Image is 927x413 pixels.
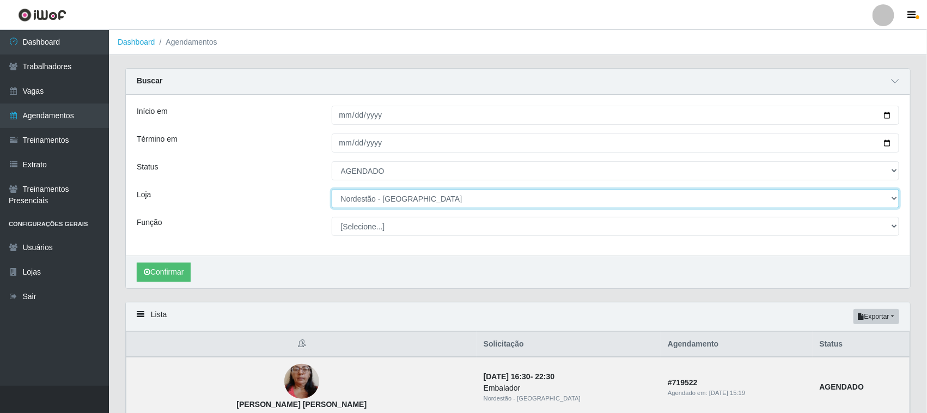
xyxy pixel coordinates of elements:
strong: AGENDADO [820,382,864,391]
button: Exportar [853,309,899,324]
div: Nordestão - [GEOGRAPHIC_DATA] [484,394,655,403]
li: Agendamentos [155,37,217,48]
img: CoreUI Logo [18,8,66,22]
label: Loja [137,189,151,201]
div: Agendado em: [668,388,806,398]
th: Agendamento [661,332,813,357]
time: [DATE] 15:19 [709,390,745,396]
time: [DATE] 16:30 [484,372,530,381]
label: Término em [137,133,178,145]
img: Josefa da Silva Ferreira [284,351,319,413]
label: Status [137,161,158,173]
strong: - [484,372,554,381]
strong: Buscar [137,76,162,85]
input: 00/00/0000 [332,133,900,153]
label: Função [137,217,162,228]
label: Início em [137,106,168,117]
input: 00/00/0000 [332,106,900,125]
th: Solicitação [477,332,661,357]
div: Lista [126,302,910,331]
time: 22:30 [535,372,554,381]
strong: # 719522 [668,378,698,387]
th: Status [813,332,910,357]
nav: breadcrumb [109,30,927,55]
strong: [PERSON_NAME] [PERSON_NAME] [237,400,367,409]
a: Dashboard [118,38,155,46]
button: Confirmar [137,263,191,282]
div: Embalador [484,382,655,394]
